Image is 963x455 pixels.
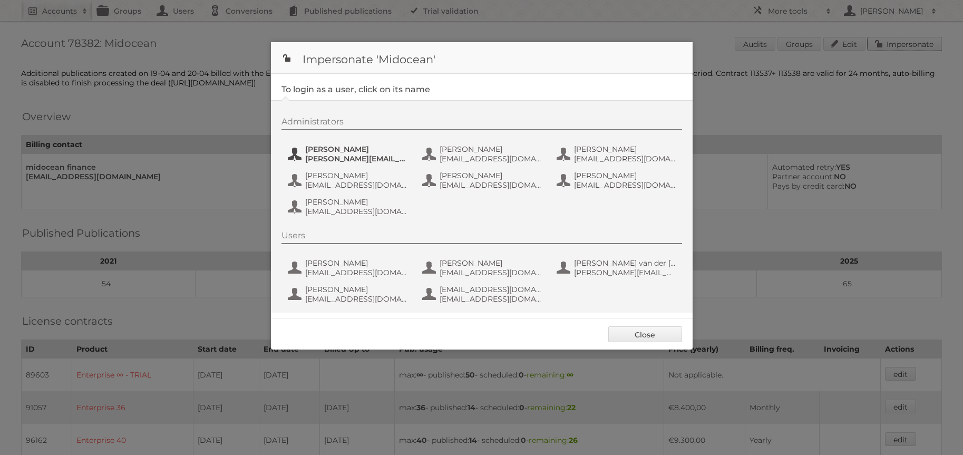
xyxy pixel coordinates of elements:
span: [EMAIL_ADDRESS][DOMAIN_NAME] [440,268,542,277]
span: [PERSON_NAME][EMAIL_ADDRESS][DOMAIN_NAME] [305,154,407,163]
span: [PERSON_NAME] [305,285,407,294]
button: [PERSON_NAME] [EMAIL_ADDRESS][DOMAIN_NAME] [421,143,545,164]
span: [EMAIL_ADDRESS][DOMAIN_NAME] [440,294,542,304]
span: [PERSON_NAME] [305,258,407,268]
span: [EMAIL_ADDRESS][DOMAIN_NAME] [305,180,407,190]
span: [PERSON_NAME] [440,258,542,268]
button: [PERSON_NAME] [EMAIL_ADDRESS][DOMAIN_NAME] [556,170,679,191]
div: Administrators [281,117,682,130]
span: [EMAIL_ADDRESS][DOMAIN_NAME] [574,180,676,190]
span: [PERSON_NAME] van der [PERSON_NAME] [574,258,676,268]
span: [EMAIL_ADDRESS][DOMAIN_NAME] [440,285,542,294]
button: [PERSON_NAME] van der [PERSON_NAME] [PERSON_NAME][EMAIL_ADDRESS][DOMAIN_NAME] [556,257,679,278]
span: [EMAIL_ADDRESS][DOMAIN_NAME] [574,154,676,163]
span: [PERSON_NAME] [440,144,542,154]
button: [PERSON_NAME] [EMAIL_ADDRESS][DOMAIN_NAME] [287,284,411,305]
div: Users [281,230,682,244]
button: [PERSON_NAME] [EMAIL_ADDRESS][DOMAIN_NAME] [287,170,411,191]
a: Close [608,326,682,342]
button: [EMAIL_ADDRESS][DOMAIN_NAME] [EMAIL_ADDRESS][DOMAIN_NAME] [421,284,545,305]
button: [PERSON_NAME] [EMAIL_ADDRESS][DOMAIN_NAME] [287,196,411,217]
span: [PERSON_NAME] [305,197,407,207]
span: [PERSON_NAME] [305,171,407,180]
span: [PERSON_NAME] [305,144,407,154]
span: [PERSON_NAME][EMAIL_ADDRESS][DOMAIN_NAME] [574,268,676,277]
h1: Impersonate 'Midocean' [271,42,693,74]
button: [PERSON_NAME] [EMAIL_ADDRESS][DOMAIN_NAME] [421,170,545,191]
button: [PERSON_NAME] [PERSON_NAME][EMAIL_ADDRESS][DOMAIN_NAME] [287,143,411,164]
span: [EMAIL_ADDRESS][DOMAIN_NAME] [305,268,407,277]
button: [PERSON_NAME] [EMAIL_ADDRESS][DOMAIN_NAME] [287,257,411,278]
span: [EMAIL_ADDRESS][DOMAIN_NAME] [305,294,407,304]
span: [EMAIL_ADDRESS][DOMAIN_NAME] [305,207,407,216]
span: [EMAIL_ADDRESS][DOMAIN_NAME] [440,154,542,163]
button: [PERSON_NAME] [EMAIL_ADDRESS][DOMAIN_NAME] [556,143,679,164]
span: [EMAIL_ADDRESS][DOMAIN_NAME] [440,180,542,190]
span: [PERSON_NAME] [574,144,676,154]
button: [PERSON_NAME] [EMAIL_ADDRESS][DOMAIN_NAME] [421,257,545,278]
legend: To login as a user, click on its name [281,84,430,94]
span: [PERSON_NAME] [574,171,676,180]
span: [PERSON_NAME] [440,171,542,180]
